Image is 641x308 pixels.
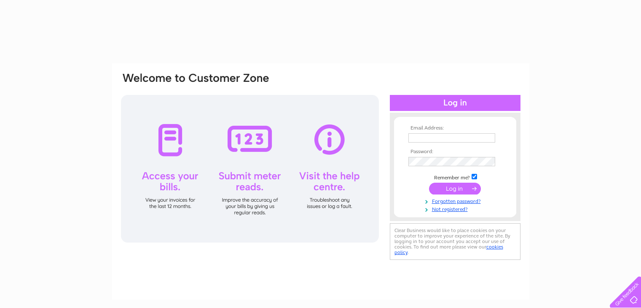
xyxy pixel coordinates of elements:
td: Remember me? [406,173,504,181]
th: Password: [406,149,504,155]
th: Email Address: [406,125,504,131]
a: Forgotten password? [408,197,504,205]
a: Not registered? [408,205,504,213]
a: cookies policy [394,244,503,255]
input: Submit [429,183,481,195]
div: Clear Business would like to place cookies on your computer to improve your experience of the sit... [390,223,520,260]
